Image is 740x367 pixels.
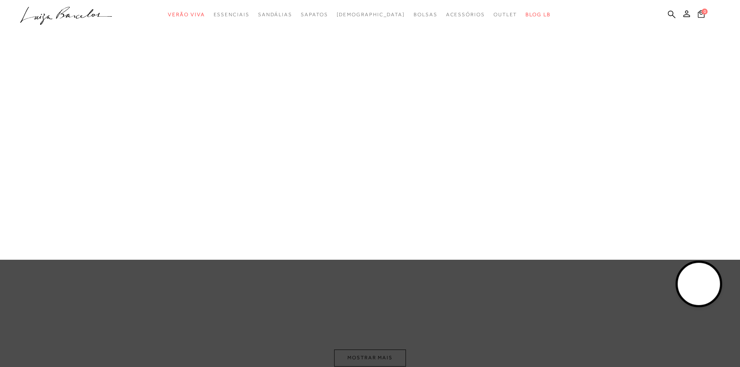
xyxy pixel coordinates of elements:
span: [DEMOGRAPHIC_DATA] [336,12,405,18]
a: categoryNavScreenReaderText [258,7,292,23]
a: noSubCategoriesText [336,7,405,23]
span: Sapatos [301,12,328,18]
button: 0 [695,9,707,21]
a: categoryNavScreenReaderText [168,7,205,23]
span: 0 [702,9,708,15]
span: BLOG LB [526,12,550,18]
span: Essenciais [213,12,249,18]
a: categoryNavScreenReaderText [213,7,249,23]
span: Acessórios [446,12,485,18]
span: Outlet [493,12,517,18]
a: categoryNavScreenReaderText [493,7,517,23]
span: Bolsas [414,12,438,18]
span: Sandálias [258,12,292,18]
a: categoryNavScreenReaderText [414,7,438,23]
a: BLOG LB [526,7,550,23]
span: Verão Viva [168,12,205,18]
a: categoryNavScreenReaderText [301,7,328,23]
a: categoryNavScreenReaderText [446,7,485,23]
